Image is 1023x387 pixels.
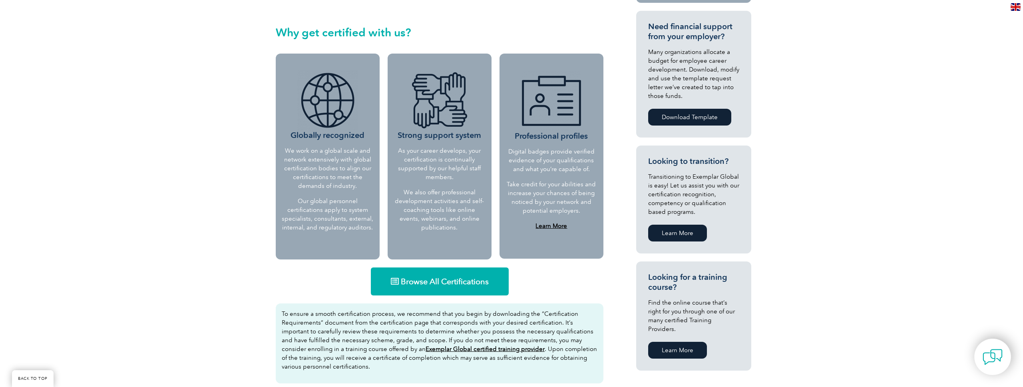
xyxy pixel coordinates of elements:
[401,277,489,285] span: Browse All Certifications
[648,225,707,241] a: Learn More
[648,48,739,100] p: Many organizations allocate a budget for employee career development. Download, modify and use th...
[506,71,597,141] h3: Professional profiles
[394,146,486,182] p: As your career develops, your certification is continually supported by our helpful staff members.
[276,26,603,39] h2: Why get certified with us?
[394,70,486,140] h3: Strong support system
[282,309,597,371] p: To ensure a smooth certification process, we recommend that you begin by downloading the “Certifi...
[426,345,545,353] a: Exemplar Global certified training provider
[371,267,509,295] a: Browse All Certifications
[648,172,739,216] p: Transitioning to Exemplar Global is easy! Let us assist you with our certification recognition, c...
[282,146,374,190] p: We work on a global scale and network extensively with global certification bodies to align our c...
[983,347,1003,367] img: contact-chat.png
[506,180,597,215] p: Take credit for your abilities and increase your chances of being noticed by your network and pot...
[648,22,739,42] h3: Need financial support from your employer?
[12,370,54,387] a: BACK TO TOP
[648,342,707,359] a: Learn More
[506,147,597,174] p: Digital badges provide verified evidence of your qualifications and what you’re capable of.
[1011,3,1021,11] img: en
[648,272,739,292] h3: Looking for a training course?
[282,70,374,140] h3: Globally recognized
[648,298,739,333] p: Find the online course that’s right for you through one of our many certified Training Providers.
[394,188,486,232] p: We also offer professional development activities and self-coaching tools like online events, web...
[648,156,739,166] h3: Looking to transition?
[648,109,731,126] a: Download Template
[282,197,374,232] p: Our global personnel certifications apply to system specialists, consultants, external, internal,...
[535,222,567,229] a: Learn More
